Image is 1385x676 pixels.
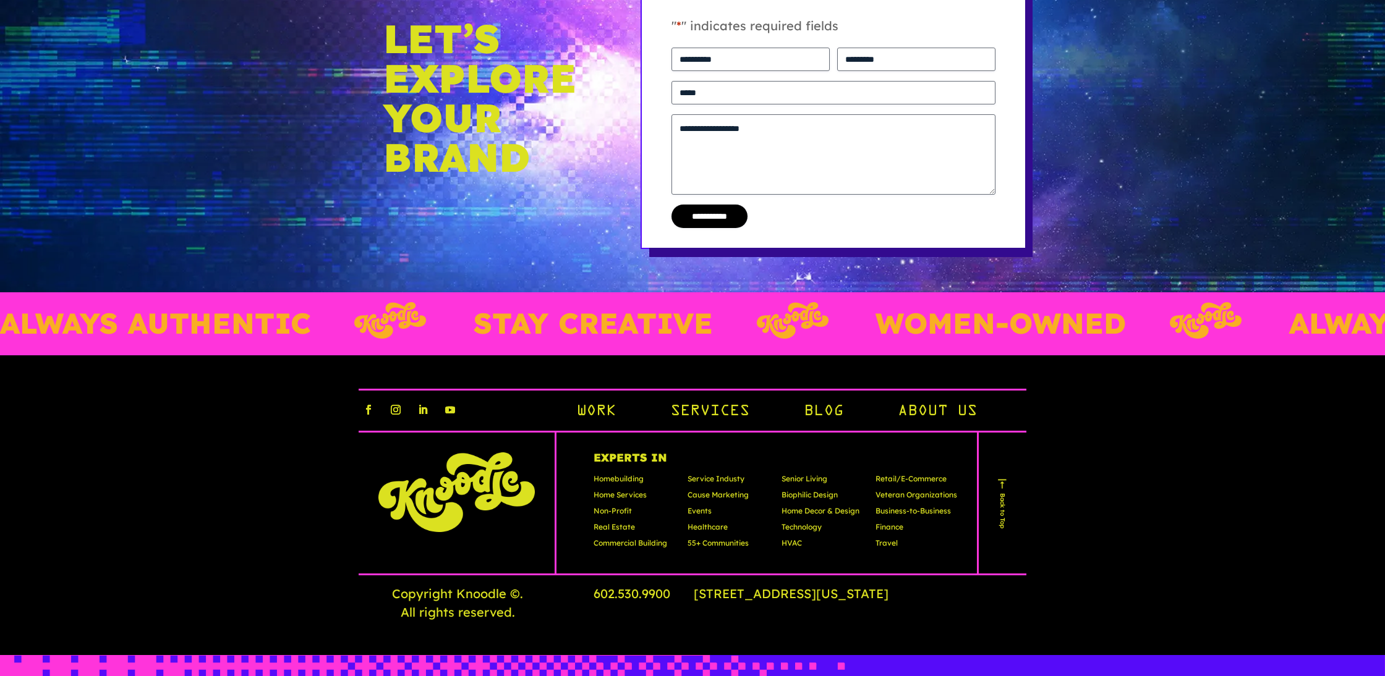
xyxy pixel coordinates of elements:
p: Cause Marketing [688,489,769,505]
p: Business-to-Business [876,505,957,522]
h5: Let’s Explore Your Brand [383,19,579,177]
a: instagram [386,400,406,420]
p: Healthcare [688,522,769,538]
p: Events [688,505,769,522]
p: Finance [876,522,957,538]
div: Minimize live chat window [203,6,232,36]
a: Blog [804,402,843,423]
a: Back to Top [995,478,1010,528]
p: Technology [782,522,863,538]
img: Layer_3 [754,302,825,339]
p: Home Decor & Design [782,505,863,522]
h4: Experts In [594,452,957,473]
p: Biophilic Design [782,489,863,505]
textarea: Type your message and click 'Submit' [6,337,236,381]
a: Services [670,402,749,423]
img: logo_Zg8I0qSkbAqR2WFHt3p6CTuqpyXMFPubPcD2OT02zFN43Cy9FUNNG3NEPhM_Q1qe_.png [21,74,52,81]
p: STAY CREATIVE [471,302,710,345]
span: All rights reserved. [401,603,515,622]
p: Non-Profit [594,505,675,522]
p: Retail/E-Commerce [876,473,957,489]
p: Homebuilding [594,473,675,489]
a: 602.530.9900 [594,586,690,601]
img: salesiqlogo_leal7QplfZFryJ6FIlVepeu7OftD7mt8q6exU6-34PB8prfIgodN67KcxXM9Y7JQ_.png [85,324,94,332]
p: " " indicates required fields [671,17,995,48]
div: Leave a message [64,69,208,85]
img: knoodle-logo-chartreuse [378,452,535,532]
a: facebook [359,400,378,420]
p: Veteran Organizations [876,489,957,505]
span: We are offline. Please leave us a message. [26,156,216,281]
p: HVAC [782,538,863,554]
p: Home Services [594,489,675,505]
p: Real Estate [594,522,675,538]
em: Submit [181,381,224,397]
a: Work [576,402,616,423]
img: Layer_3 [352,302,424,339]
p: Senior Living [782,473,863,489]
a: About Us [898,402,977,423]
span: Copyright Knoodle © . [392,585,523,603]
a: [STREET_ADDRESS][US_STATE] [694,586,908,601]
em: Driven by SalesIQ [97,324,157,332]
a: linkedin [413,400,433,420]
p: Commercial Building [594,538,675,554]
img: Layer_3 [1167,302,1238,339]
p: WOMEN-OWNED [873,302,1123,345]
img: arr.png [996,478,1008,490]
p: 55+ Communities [688,538,769,554]
p: Service Industy [688,473,769,489]
a: youtube [440,400,460,420]
p: Travel [876,538,957,554]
